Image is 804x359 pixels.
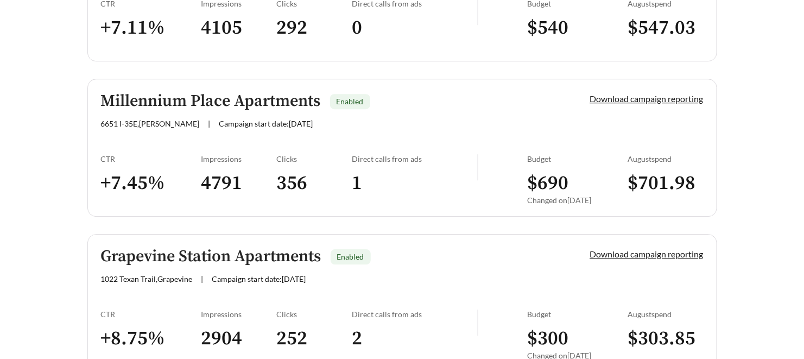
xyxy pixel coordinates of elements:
[352,16,477,40] h3: 0
[201,16,277,40] h3: 4105
[352,310,477,319] div: Direct calls from ads
[276,171,352,196] h3: 356
[628,310,704,319] div: August spend
[628,326,704,351] h3: $ 303.85
[276,326,352,351] h3: 252
[628,154,704,163] div: August spend
[101,248,321,266] h5: Grapevine Station Apartments
[101,16,201,40] h3: + 7.11 %
[276,154,352,163] div: Clicks
[337,97,364,106] span: Enabled
[528,326,628,351] h3: $ 300
[201,310,277,319] div: Impressions
[101,274,193,284] span: 1022 Texan Trail , Grapevine
[477,310,478,336] img: line
[590,93,704,104] a: Download campaign reporting
[628,171,704,196] h3: $ 701.98
[201,274,204,284] span: |
[101,154,201,163] div: CTR
[528,310,628,319] div: Budget
[101,326,201,351] h3: + 8.75 %
[337,252,364,261] span: Enabled
[528,154,628,163] div: Budget
[87,79,717,217] a: Millennium Place ApartmentsEnabled6651 I-35E,[PERSON_NAME]|Campaign start date:[DATE]Download cam...
[352,326,477,351] h3: 2
[101,92,321,110] h5: Millennium Place Apartments
[528,171,628,196] h3: $ 690
[201,171,277,196] h3: 4791
[219,119,313,128] span: Campaign start date: [DATE]
[528,16,628,40] h3: $ 540
[101,310,201,319] div: CTR
[477,154,478,180] img: line
[590,249,704,259] a: Download campaign reporting
[628,16,704,40] h3: $ 547.03
[212,274,306,284] span: Campaign start date: [DATE]
[101,171,201,196] h3: + 7.45 %
[352,154,477,163] div: Direct calls from ads
[352,171,477,196] h3: 1
[201,326,277,351] h3: 2904
[208,119,211,128] span: |
[201,154,277,163] div: Impressions
[101,119,200,128] span: 6651 I-35E , [PERSON_NAME]
[276,16,352,40] h3: 292
[276,310,352,319] div: Clicks
[528,196,628,205] div: Changed on [DATE]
